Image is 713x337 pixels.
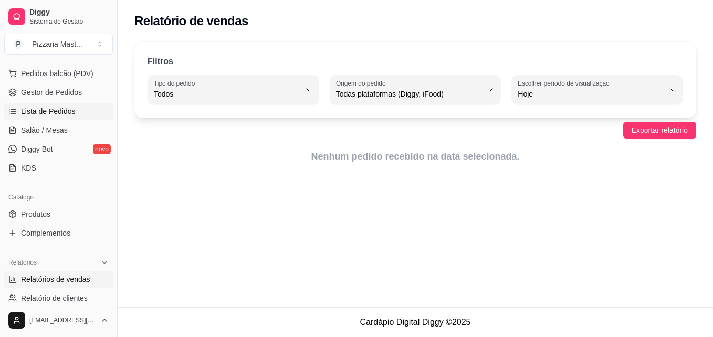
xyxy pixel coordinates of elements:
span: Diggy [29,8,109,17]
span: Relatórios [8,258,37,267]
button: [EMAIL_ADDRESS][DOMAIN_NAME] [4,308,113,333]
span: Complementos [21,228,70,238]
button: Escolher período de visualizaçãoHoje [511,75,683,104]
article: Nenhum pedido recebido na data selecionada. [134,149,696,164]
a: Gestor de Pedidos [4,84,113,101]
span: Pedidos balcão (PDV) [21,68,93,79]
span: Gestor de Pedidos [21,87,82,98]
span: Exportar relatório [632,124,688,136]
label: Escolher período de visualização [518,79,613,88]
label: Origem do pedido [336,79,389,88]
button: Origem do pedidoTodas plataformas (Diggy, iFood) [330,75,501,104]
a: Produtos [4,206,113,223]
span: Diggy Bot [21,144,53,154]
span: Relatório de clientes [21,293,88,303]
span: Relatórios de vendas [21,274,90,285]
span: Sistema de Gestão [29,17,109,26]
span: Todos [154,89,300,99]
span: P [13,39,24,49]
span: [EMAIL_ADDRESS][DOMAIN_NAME] [29,316,96,324]
a: Diggy Botnovo [4,141,113,157]
a: Relatórios de vendas [4,271,113,288]
div: Catálogo [4,189,113,206]
a: Lista de Pedidos [4,103,113,120]
a: Complementos [4,225,113,241]
span: Salão / Mesas [21,125,68,135]
button: Select a team [4,34,113,55]
span: Hoje [518,89,664,99]
a: DiggySistema de Gestão [4,4,113,29]
label: Tipo do pedido [154,79,198,88]
span: KDS [21,163,36,173]
button: Tipo do pedidoTodos [148,75,319,104]
h2: Relatório de vendas [134,13,248,29]
footer: Cardápio Digital Diggy © 2025 [118,307,713,337]
button: Exportar relatório [623,122,696,139]
span: Todas plataformas (Diggy, iFood) [336,89,483,99]
a: Salão / Mesas [4,122,113,139]
span: Produtos [21,209,50,219]
span: Lista de Pedidos [21,106,76,117]
a: Relatório de clientes [4,290,113,307]
button: Pedidos balcão (PDV) [4,65,113,82]
p: Filtros [148,55,173,68]
a: KDS [4,160,113,176]
div: Pizzaria Mast ... [32,39,82,49]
